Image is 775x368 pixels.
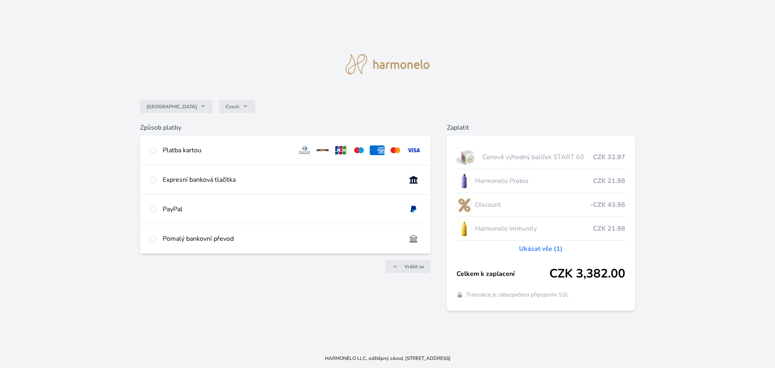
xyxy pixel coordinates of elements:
div: Platba kartou [163,145,291,155]
img: maestro.svg [352,145,367,155]
span: CZK 32.97 [593,152,625,162]
img: visa.svg [406,145,421,155]
img: CLEAN_PROBIO_se_stinem_x-lo.jpg [457,171,472,191]
img: paypal.svg [406,204,421,214]
img: logo.svg [346,54,429,74]
h6: Způsob platby [140,123,431,132]
img: diners.svg [297,145,312,155]
img: bankTransfer_IBAN.svg [406,234,421,244]
span: Discount [475,200,591,210]
span: Transakce je zabezpečena připojením SSL [466,291,569,299]
span: Cenově výhodný balíček START 60 [482,152,593,162]
img: onlineBanking_CZ.svg [406,175,421,185]
img: mc.svg [388,145,403,155]
span: CZK 21.98 [593,224,625,233]
button: [GEOGRAPHIC_DATA] [140,100,213,113]
div: Pomalý bankovní převod [163,234,400,244]
a: Vrátit se [385,260,431,273]
span: Harmonelo Probio [475,176,593,186]
span: Celkem k zaplacení [457,269,550,279]
div: PayPal [163,204,400,214]
span: Vrátit se [404,263,424,270]
span: Harmonelo Immunity [475,224,593,233]
a: Ukázat vše (1) [519,244,563,254]
img: IMMUNITY_se_stinem_x-lo.jpg [457,219,472,239]
div: Expresní banková tlačítka [163,175,400,185]
img: amex.svg [370,145,385,155]
h6: Zaplatit [447,123,635,132]
img: jcb.svg [333,145,348,155]
img: discover.svg [315,145,330,155]
img: discount-lo.png [457,195,472,215]
img: start.jpg [457,147,480,167]
span: [GEOGRAPHIC_DATA] [147,103,197,110]
button: Czech [219,100,255,113]
span: CZK 3,382.00 [549,267,625,281]
span: Czech [226,103,239,110]
span: -CZK 43.96 [590,200,625,210]
span: CZK 21.98 [593,176,625,186]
